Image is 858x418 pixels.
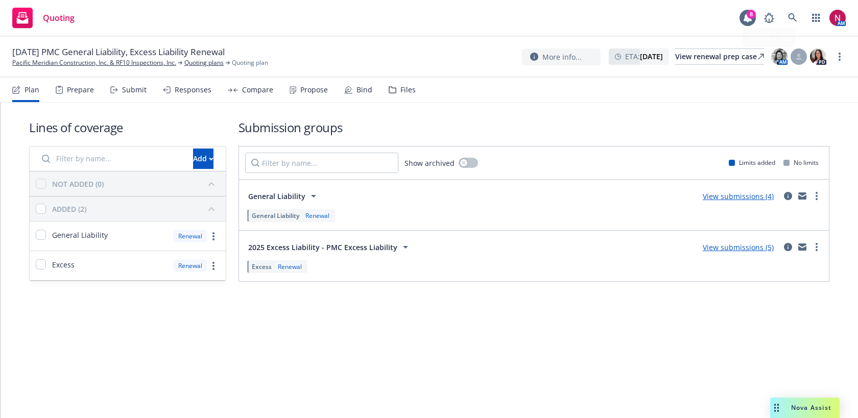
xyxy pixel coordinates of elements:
span: General Liability [252,211,299,220]
span: General Liability [52,230,108,240]
div: 8 [747,10,756,19]
h1: Lines of coverage [29,119,226,136]
input: Filter by name... [36,149,187,169]
div: No limits [783,158,819,167]
span: ETA : [625,51,663,62]
div: Drag to move [770,398,783,418]
a: mail [796,190,808,202]
div: Plan [25,86,39,94]
span: Show archived [404,158,455,168]
a: Quoting plans [184,58,224,67]
div: Renewal [173,259,207,272]
button: General Liability [245,186,323,206]
div: Renewal [303,211,331,220]
div: Responses [175,86,211,94]
a: circleInformation [782,241,794,253]
a: more [811,190,823,202]
img: photo [810,48,826,65]
span: General Liability [248,191,305,202]
a: Quoting [8,4,79,32]
span: Quoting [43,14,75,22]
img: photo [829,10,846,26]
span: Excess [52,259,75,270]
a: Report a Bug [759,8,779,28]
a: more [811,241,823,253]
a: more [833,51,846,63]
button: ADDED (2) [52,201,220,217]
button: More info... [522,48,601,65]
a: more [207,260,220,272]
div: Renewal [276,262,304,271]
div: Propose [300,86,328,94]
div: NOT ADDED (0) [52,179,104,189]
h1: Submission groups [239,119,829,136]
div: Renewal [173,230,207,242]
a: View renewal prep case [675,48,764,65]
span: 2025 Excess Liability - PMC Excess Liability [248,242,397,253]
img: photo [771,48,788,65]
span: More info... [542,52,582,62]
a: mail [796,241,808,253]
div: View renewal prep case [675,49,764,64]
div: Bind [356,86,372,94]
div: Compare [242,86,273,94]
strong: [DATE] [640,52,663,61]
div: Files [400,86,416,94]
a: View submissions (5) [703,242,774,252]
a: Search [782,8,803,28]
button: Nova Assist [770,398,840,418]
span: Nova Assist [791,403,831,412]
span: Excess [252,262,272,271]
a: circleInformation [782,190,794,202]
span: Quoting plan [232,58,268,67]
button: NOT ADDED (0) [52,176,220,192]
button: 2025 Excess Liability - PMC Excess Liability [245,237,415,257]
a: View submissions (4) [703,191,774,201]
div: Limits added [729,158,775,167]
a: more [207,230,220,242]
button: Add [193,149,213,169]
div: ADDED (2) [52,204,86,214]
span: [DATE] PMC General Liability, Excess Liability Renewal [12,46,225,58]
input: Filter by name... [245,153,398,173]
div: Prepare [67,86,94,94]
a: Switch app [806,8,826,28]
div: Submit [122,86,147,94]
a: Pacific Meridian Construction, Inc. & RF10 Inspections, Inc. [12,58,176,67]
